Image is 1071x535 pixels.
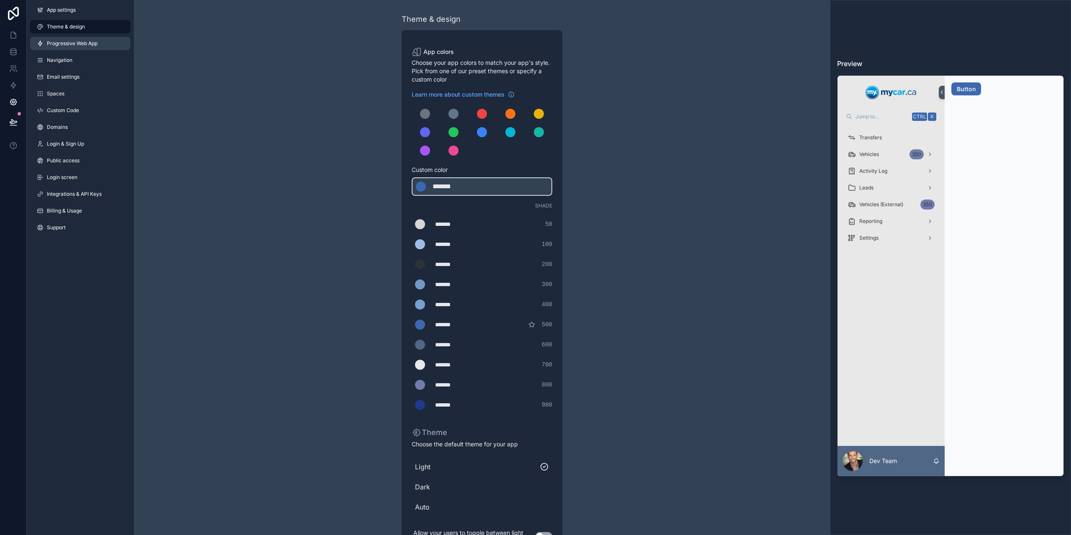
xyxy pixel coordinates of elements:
[929,113,935,120] span: K
[542,381,552,389] span: 800
[30,187,131,201] a: Integrations & API Keys
[542,320,552,329] span: 500
[412,90,505,99] span: Learn more about custom themes
[859,151,879,158] span: Vehicles
[542,300,552,309] span: 400
[30,171,131,184] a: Login screen
[47,7,76,13] span: App settings
[47,207,82,214] span: Billing & Usage
[542,361,552,369] span: 700
[47,107,79,114] span: Custom Code
[47,40,97,47] span: Progressive Web App
[838,124,945,446] div: scrollable content
[30,104,131,117] a: Custom Code
[843,197,940,212] a: Vehicles (External)350
[30,221,131,234] a: Support
[30,3,131,17] a: App settings
[542,340,552,349] span: 600
[542,401,552,409] span: 900
[412,59,552,84] span: Choose your app colors to match your app's style. Pick from one of our preset themes or specify a...
[30,70,131,84] a: Email settings
[545,220,552,228] span: 50
[859,235,879,241] span: Settings
[859,168,887,174] span: Activity Log
[30,137,131,151] a: Login & Sign Up
[47,141,84,147] span: Login & Sign Up
[30,37,131,50] a: Progressive Web App
[843,230,940,246] a: Settings
[47,23,85,30] span: Theme & design
[535,202,552,209] span: Shade
[30,20,131,33] a: Theme & design
[30,154,131,167] a: Public access
[402,13,461,25] div: Theme & design
[415,462,540,472] span: Light
[869,457,897,465] p: Dev Team
[30,87,131,100] a: Spaces
[951,82,981,96] button: Button
[859,201,903,208] span: Vehicles (External)
[47,90,64,97] span: Spaces
[866,86,917,99] img: App logo
[542,280,552,289] span: 300
[859,134,882,141] span: Transfers
[47,224,66,231] span: Support
[912,113,927,121] span: Ctrl
[837,59,1064,69] h3: Preview
[412,166,546,174] span: Custom color
[843,130,940,145] a: Transfers
[415,482,549,492] span: Dark
[47,124,68,131] span: Domains
[920,200,935,210] div: 350
[843,109,940,124] button: Jump to...CtrlK
[30,204,131,218] a: Billing & Usage
[415,502,549,512] span: Auto
[910,149,924,159] div: 350
[843,147,940,162] a: Vehicles350
[412,440,552,448] span: Choose the default theme for your app
[859,184,874,191] span: Leads
[30,120,131,134] a: Domains
[843,214,940,229] a: Reporting
[423,48,454,56] span: App colors
[412,90,515,99] a: Learn more about custom themes
[542,240,552,248] span: 100
[856,113,909,120] span: Jump to...
[47,74,79,80] span: Email settings
[843,180,940,195] a: Leads
[859,218,882,225] span: Reporting
[843,164,940,179] a: Activity Log
[30,54,131,67] a: Navigation
[412,427,447,438] p: Theme
[47,191,102,197] span: Integrations & API Keys
[47,174,77,181] span: Login screen
[47,57,72,64] span: Navigation
[47,157,79,164] span: Public access
[542,260,552,269] span: 200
